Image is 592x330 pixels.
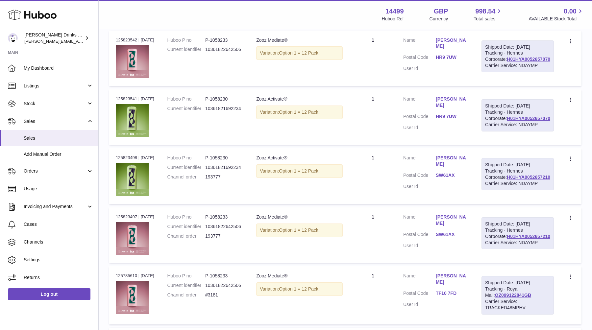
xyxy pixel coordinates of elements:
[256,214,342,220] div: Zooz Mediate®
[24,65,93,71] span: My Dashboard
[349,31,397,86] td: 1
[24,186,93,192] span: Usage
[167,106,205,112] dt: Current identifier
[474,7,503,22] a: 998.54 Total sales
[485,298,550,311] div: Carrier Service: TRACKED48MPHV
[436,37,468,50] a: [PERSON_NAME]
[485,122,550,128] div: Carrier Service: NDAYMP
[403,54,436,62] dt: Postal Code
[205,282,243,289] dd: 10361822642506
[167,214,205,220] dt: Huboo P no
[205,273,243,279] dd: P-1058233
[485,62,550,69] div: Carrier Service: NDAYMP
[436,155,468,167] a: [PERSON_NAME]
[116,273,154,279] div: 125785610 | [DATE]
[116,45,149,78] img: MEDIATE_1_68be7b9d-234d-4eb2-b0ee-639b03038b08.png
[485,240,550,246] div: Carrier Service: NDAYMP
[436,273,468,285] a: [PERSON_NAME]
[495,293,531,298] a: OZ099122841GB
[205,164,243,171] dd: 10361821692234
[24,38,132,44] span: [PERSON_NAME][EMAIL_ADDRESS][DOMAIN_NAME]
[24,32,84,44] div: [PERSON_NAME] Drinks LTD (t/a Zooz)
[167,282,205,289] dt: Current identifier
[116,214,154,220] div: 125823497 | [DATE]
[279,50,319,56] span: Option 1 = 12 Pack;
[349,207,397,263] td: 1
[385,7,404,16] strong: 14499
[205,96,243,102] dd: P-1058230
[8,33,18,43] img: daniel@zoosdrinks.com
[116,37,154,43] div: 125823542 | [DATE]
[436,214,468,226] a: [PERSON_NAME]
[256,155,342,161] div: Zooz Activate®
[403,243,436,249] dt: User Id
[256,96,342,102] div: Zooz Activate®
[205,224,243,230] dd: 10361822642506
[167,224,205,230] dt: Current identifier
[279,168,319,174] span: Option 1 = 12 Pack;
[24,83,86,89] span: Listings
[481,276,554,314] div: Tracking - Royal Mail:
[436,172,468,178] a: SW61AX
[403,301,436,308] dt: User Id
[205,174,243,180] dd: 193777
[564,7,577,16] span: 0.00
[24,203,86,210] span: Invoicing and Payments
[116,104,149,137] img: ACTIVATE_1_9d49eb03-ef52-4e5c-b688-9860ae38d943.png
[507,234,550,239] a: H01HYA0052657210
[403,37,436,51] dt: Name
[436,96,468,108] a: [PERSON_NAME]
[8,288,90,300] a: Log out
[436,113,468,120] a: HR9 7UW
[256,282,342,296] div: Variation:
[205,106,243,112] dd: 10361821692234
[403,183,436,190] dt: User Id
[403,125,436,131] dt: User Id
[349,148,397,204] td: 1
[279,109,319,115] span: Option 1 = 12 Pack;
[256,164,342,178] div: Variation:
[436,54,468,60] a: HR9 7UW
[403,172,436,180] dt: Postal Code
[24,151,93,157] span: Add Manual Order
[403,113,436,121] dt: Postal Code
[205,233,243,239] dd: 193777
[167,155,205,161] dt: Huboo P no
[256,224,342,237] div: Variation:
[24,101,86,107] span: Stock
[24,118,86,125] span: Sales
[167,164,205,171] dt: Current identifier
[205,214,243,220] dd: P-1058233
[24,257,93,263] span: Settings
[167,174,205,180] dt: Channel order
[403,96,436,110] dt: Name
[167,273,205,279] dt: Huboo P no
[167,37,205,43] dt: Huboo P no
[205,155,243,161] dd: P-1058230
[205,37,243,43] dd: P-1058233
[403,290,436,298] dt: Postal Code
[116,155,154,161] div: 125823498 | [DATE]
[349,89,397,145] td: 1
[279,227,319,233] span: Option 1 = 12 Pack;
[485,103,550,109] div: Shipped Date: [DATE]
[436,231,468,238] a: SW61AX
[116,222,149,255] img: MEDIATE_1_68be7b9d-234d-4eb2-b0ee-639b03038b08.png
[205,292,243,298] dd: #3181
[430,16,448,22] div: Currency
[529,7,584,22] a: 0.00 AVAILABLE Stock Total
[475,7,495,16] span: 998.54
[403,214,436,228] dt: Name
[116,281,149,314] img: MEDIATE_1_68be7b9d-234d-4eb2-b0ee-639b03038b08.png
[481,40,554,73] div: Tracking - Hermes Corporate:
[485,280,550,286] div: Shipped Date: [DATE]
[24,274,93,281] span: Returns
[167,46,205,53] dt: Current identifier
[474,16,503,22] span: Total sales
[485,180,550,187] div: Carrier Service: NDAYMP
[403,231,436,239] dt: Postal Code
[256,273,342,279] div: Zooz Mediate®
[256,46,342,60] div: Variation:
[205,46,243,53] dd: 10361822642506
[403,65,436,72] dt: User Id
